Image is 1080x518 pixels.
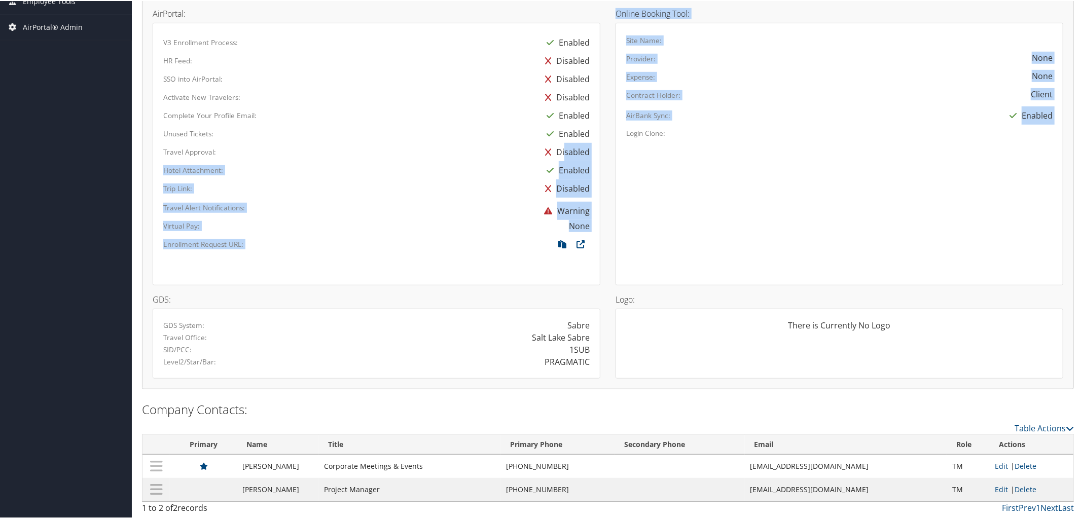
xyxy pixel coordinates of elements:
div: Disabled [540,142,590,160]
td: [EMAIL_ADDRESS][DOMAIN_NAME] [745,454,947,477]
div: There is Currently No Logo [626,318,1053,339]
a: Last [1058,501,1074,512]
a: Delete [1015,484,1037,493]
label: Activate New Travelers: [163,91,240,101]
th: Name [237,434,319,454]
label: Login Clone: [626,127,665,137]
span: 2 [173,501,177,512]
td: TM [947,454,990,477]
label: HR Feed: [163,55,192,65]
div: None [1032,69,1053,81]
label: Enrollment Request URL: [163,238,243,248]
td: [EMAIL_ADDRESS][DOMAIN_NAME] [745,477,947,500]
label: GDS System: [163,319,204,329]
div: Client [1031,87,1053,99]
div: Enabled [542,32,590,51]
h4: AirPortal: [153,9,600,17]
th: Email [745,434,947,454]
label: Site Name: [626,34,662,45]
th: Role [947,434,990,454]
a: Next [1040,501,1058,512]
th: Secondary Phone [615,434,745,454]
td: Project Manager [319,477,501,500]
a: First [1002,501,1019,512]
div: Enabled [542,105,590,124]
h4: Logo: [616,294,1063,303]
h4: Online Booking Tool: [616,9,1063,17]
a: Table Actions [1015,422,1074,433]
label: Expense: [626,71,655,81]
div: None [569,219,590,231]
td: | [990,454,1073,477]
div: PRAGMATIC [545,355,590,367]
div: Enabled [542,124,590,142]
div: Disabled [540,51,590,69]
div: Disabled [540,69,590,87]
div: None [1032,51,1053,63]
div: 1SUB [569,343,590,355]
div: 1 to 2 of records [142,501,364,518]
a: Delete [1015,460,1037,470]
h2: Company Contacts: [142,400,1074,417]
td: Corporate Meetings & Events [319,454,501,477]
label: Trip Link: [163,182,192,193]
a: 1 [1036,501,1040,512]
a: Edit [995,484,1009,493]
td: [PERSON_NAME] [237,477,319,500]
div: Disabled [540,87,590,105]
label: V3 Enrollment Process: [163,36,238,47]
td: | [990,477,1073,500]
a: Prev [1019,501,1036,512]
label: Travel Approval: [163,146,216,156]
span: AirPortal® Admin [23,14,83,39]
label: Virtual Pay: [163,220,200,230]
div: Disabled [540,178,590,197]
span: Warning [539,204,590,215]
label: Contract Holder: [626,89,680,99]
td: [PERSON_NAME] [237,454,319,477]
div: Sabre [567,318,590,330]
label: AirBank Sync: [626,109,670,120]
label: Level2/Star/Bar: [163,356,216,366]
th: Primary Phone [501,434,615,454]
div: Enabled [542,160,590,178]
td: [PHONE_NUMBER] [501,477,615,500]
td: TM [947,477,990,500]
label: Complete Your Profile Email: [163,109,257,120]
label: SID/PCC: [163,344,192,354]
h4: GDS: [153,294,600,303]
label: Unused Tickets: [163,128,213,138]
div: Salt Lake Sabre [532,330,590,343]
div: Enabled [1004,105,1053,124]
label: Travel Office: [163,331,207,342]
th: Title [319,434,501,454]
label: Hotel Attachment: [163,164,223,174]
th: Primary [170,434,237,454]
label: SSO into AirPortal: [163,73,223,83]
label: Provider: [626,53,656,63]
th: Actions [990,434,1073,454]
td: [PHONE_NUMBER] [501,454,615,477]
label: Travel Alert Notifications: [163,202,245,212]
a: Edit [995,460,1009,470]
